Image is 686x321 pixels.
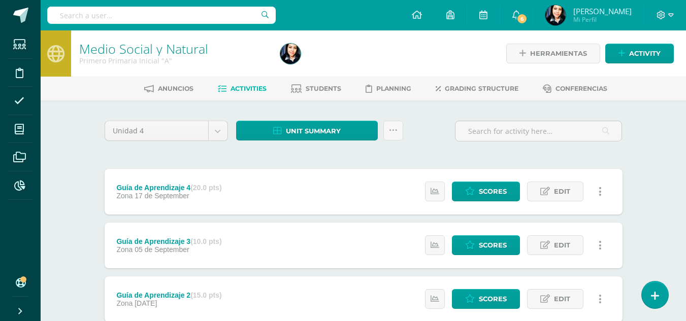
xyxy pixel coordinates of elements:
a: Anuncios [144,81,193,97]
span: Unidad 4 [113,121,201,140]
strong: (10.0 pts) [190,237,221,245]
a: Scores [452,235,520,255]
div: Guía de Aprendizaje 3 [116,237,221,245]
span: Herramientas [530,44,587,63]
a: Scores [452,289,520,309]
span: Conferencias [556,85,607,92]
a: Conferencias [543,81,607,97]
a: Planning [366,81,411,97]
strong: (15.0 pts) [190,291,221,299]
a: Scores [452,182,520,201]
img: 40a78f1f58f45e25bd73882cb4db0d92.png [280,44,301,64]
a: Herramientas [506,44,600,63]
span: Edit [554,182,570,201]
span: Planning [376,85,411,92]
div: Guía de Aprendizaje 2 [116,291,221,299]
span: Anuncios [158,85,193,92]
span: 17 de September [135,192,189,200]
a: Unidad 4 [105,121,227,140]
span: Grading structure [445,85,518,92]
span: Zona [116,245,133,254]
a: Unit summary [236,121,378,140]
a: Activities [218,81,267,97]
span: Activities [231,85,267,92]
span: 05 de September [135,245,189,254]
span: Scores [479,290,507,308]
span: [DATE] [135,299,157,307]
input: Search for activity here… [455,121,622,141]
span: Scores [479,236,507,255]
span: [PERSON_NAME] [573,6,632,16]
span: Zona [116,192,133,200]
span: Activity [629,44,661,63]
a: Grading structure [436,81,518,97]
a: Activity [605,44,674,63]
div: Guía de Aprendizaje 4 [116,184,221,192]
span: Students [306,85,341,92]
span: 6 [516,13,528,24]
img: 40a78f1f58f45e25bd73882cb4db0d92.png [545,5,566,25]
span: Unit summary [286,122,341,140]
input: Search a user… [47,7,276,24]
div: Primero Primaria Inicial 'A' [79,56,268,65]
span: Edit [554,236,570,255]
span: Zona [116,299,133,307]
h1: Medio Social y Natural [79,42,268,56]
strong: (20.0 pts) [190,184,221,192]
span: Mi Perfil [573,15,632,24]
a: Medio Social y Natural [79,40,208,57]
span: Edit [554,290,570,308]
span: Scores [479,182,507,201]
a: Students [291,81,341,97]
